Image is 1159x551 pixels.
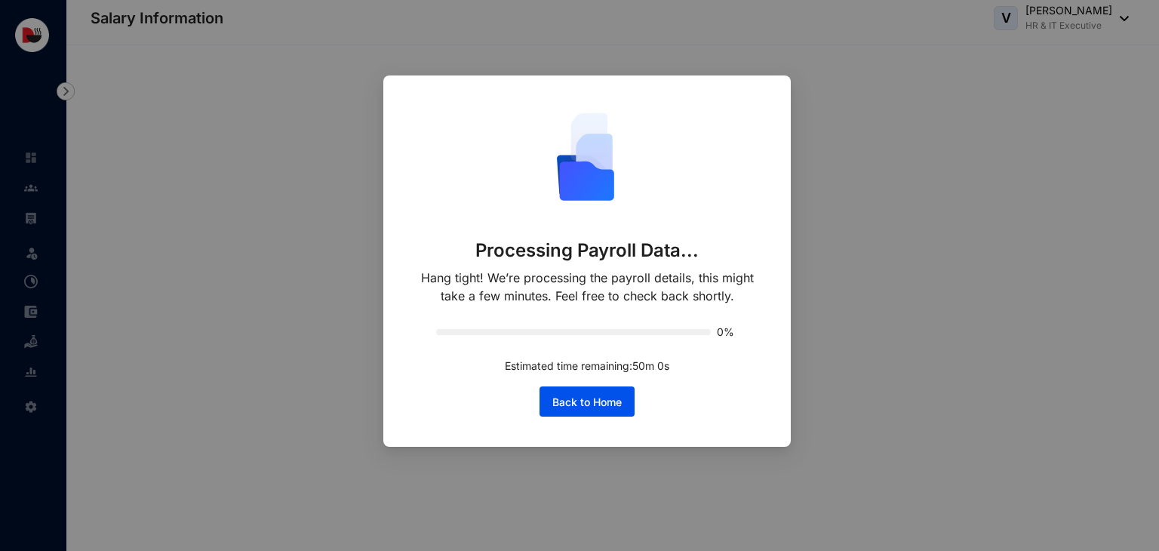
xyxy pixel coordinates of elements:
p: Hang tight! We’re processing the payroll details, this might take a few minutes. Feel free to che... [413,269,761,305]
p: Estimated time remaining: 50 m 0 s [505,358,669,374]
button: Back to Home [540,386,635,417]
span: Back to Home [552,395,622,410]
span: 0% [717,327,738,337]
p: Processing Payroll Data... [475,239,699,263]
